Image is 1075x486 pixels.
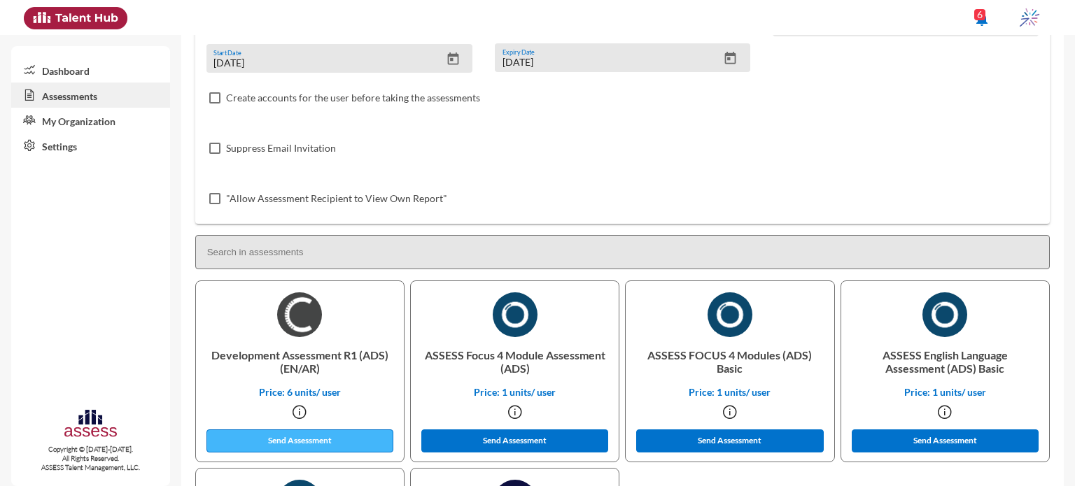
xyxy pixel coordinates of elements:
[11,445,170,472] p: Copyright © [DATE]-[DATE]. All Rights Reserved. ASSESS Talent Management, LLC.
[226,140,336,157] span: Suppress Email Invitation
[852,386,1038,398] p: Price: 1 units/ user
[63,408,118,442] img: assesscompany-logo.png
[207,337,393,386] p: Development Assessment R1 (ADS) (EN/AR)
[636,429,824,452] button: Send Assessment
[11,108,170,133] a: My Organization
[207,386,393,398] p: Price: 6 units/ user
[11,133,170,158] a: Settings
[974,9,985,20] div: 6
[226,190,447,207] span: "Allow Assessment Recipient to View Own Report"
[974,10,990,27] mat-icon: notifications
[422,337,607,386] p: ASSESS Focus 4 Module Assessment (ADS)
[852,337,1038,386] p: ASSESS English Language Assessment (ADS) Basic
[637,386,822,398] p: Price: 1 units/ user
[226,90,480,106] span: Create accounts for the user before taking the assessments
[441,52,465,66] button: Open calendar
[852,429,1039,452] button: Send Assessment
[11,57,170,83] a: Dashboard
[421,429,609,452] button: Send Assessment
[718,51,743,66] button: Open calendar
[195,235,1050,269] input: Search in assessments
[206,429,394,452] button: Send Assessment
[637,337,822,386] p: ASSESS FOCUS 4 Modules (ADS) Basic
[422,386,607,398] p: Price: 1 units/ user
[11,83,170,108] a: Assessments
